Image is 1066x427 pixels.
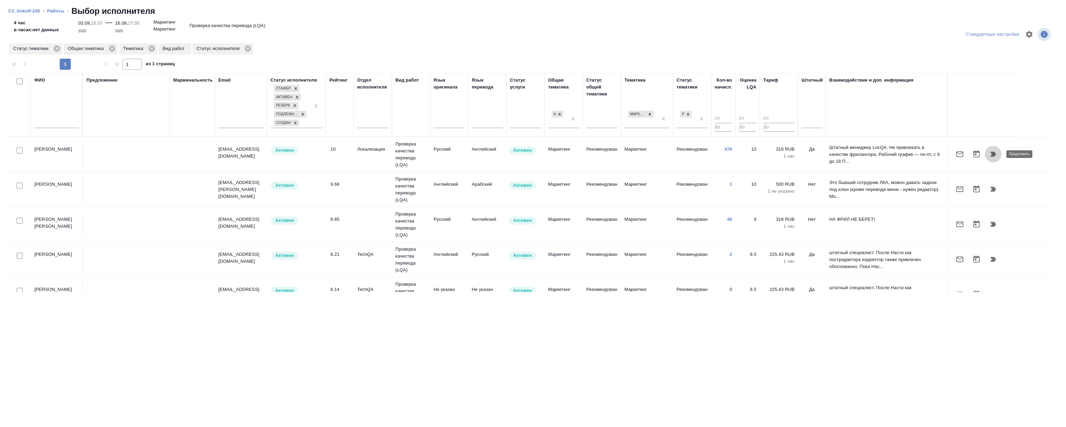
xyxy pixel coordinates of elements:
button: Продолжить [985,181,1001,198]
p: [EMAIL_ADDRESS][DOMAIN_NAME] [218,286,263,300]
p: 15:37 [91,20,102,26]
div: Стажер, Активен, Резерв, Подлежит внедрению, Создан [273,110,307,119]
nav: breadcrumb [8,6,1058,17]
div: Вид работ [395,77,419,84]
p: Общая тематика [68,45,106,52]
p: Активен [275,252,294,259]
div: Статус исполнителя [193,43,254,55]
td: Рекомендован [673,283,711,307]
p: Проверка качества перевода (LQA) [395,246,427,274]
p: 500 RUB [763,181,795,188]
li: ‹ [67,8,68,15]
div: Стажер, Активен, Резерв, Подлежит внедрению, Создан [273,101,299,110]
a: C3_tinkoff-245 [8,8,40,14]
input: От [763,115,795,123]
td: [PERSON_NAME] [31,177,83,202]
p: 225.43 RUB [763,251,795,258]
div: Маркетинг [551,110,564,119]
div: Статус тематики [9,43,62,55]
p: 1 час [763,258,795,265]
td: Рекомендован [583,283,621,307]
p: Штатный менеджер LocQA. Не привлекать в качестве фрилансера. Рабочий график — пн-пт, с 9 до 18 П... [829,144,944,165]
a: 476 [724,146,732,152]
p: Проверка качества перевода (LQA) [395,211,427,238]
p: 4 час [14,19,59,26]
p: Маркетинг [624,286,670,293]
td: 10 [736,177,760,202]
div: Маркетинг [627,110,654,119]
div: split button [964,29,1021,40]
div: Язык оригинала [434,77,465,91]
p: 03.09, [78,20,91,26]
input: От [739,115,756,123]
span: Настроить таблицу [1021,26,1038,43]
p: НА ФРИЛ НЕ БЕРЕТ! [829,216,944,223]
td: 8.5 [736,283,760,307]
span: Посмотреть информацию [1038,28,1052,41]
p: Маркетинг [624,251,670,258]
div: Рядовой исполнитель: назначай с учетом рейтинга [270,286,322,295]
button: Продолжить [985,216,1001,233]
td: Маркетинг [545,177,583,202]
a: 2 [730,252,732,257]
p: Активен [513,287,532,294]
div: Рейтинг [329,77,347,84]
p: 1 час [763,223,795,230]
div: Статус исполнителя [270,77,317,84]
a: 46 [727,217,732,222]
p: Активен [513,182,532,189]
div: 8.85 [330,216,350,223]
td: [PERSON_NAME] [31,283,83,307]
p: Маркетинг [624,181,670,188]
div: Рядовой исполнитель: назначай с учетом рейтинга [270,216,322,225]
td: 9 [736,212,760,237]
div: Язык перевода [472,77,503,91]
div: Email [218,77,230,84]
p: [EMAIL_ADDRESS][PERSON_NAME][DOMAIN_NAME] [218,179,263,200]
input: Выбери исполнителей, чтобы отправить приглашение на работу [17,253,23,259]
div: Кол-во начисл. [715,77,732,91]
div: Рекомендован [679,110,693,119]
p: Активен [513,147,532,154]
td: Арабский [468,177,506,202]
div: Тематика [119,43,157,55]
p: Активен [513,217,532,224]
button: Открыть календарь загрузки [968,216,985,233]
input: До [715,123,732,132]
td: Рекомендован [583,142,621,167]
p: Проверка качества перевода (LQA) [395,141,427,168]
button: Отправить предложение о работе [951,251,968,268]
td: Маркетинг [545,142,583,167]
p: Маркетинг [624,146,670,153]
h2: Выбор исполнителя [72,6,155,17]
div: Предложение [86,77,118,84]
div: Стажер, Активен, Резерв, Подлежит внедрению, Создан [273,119,300,127]
p: Активен [513,252,532,259]
td: [PERSON_NAME] [31,142,83,167]
div: 10 [330,146,350,153]
td: Рекомендован [583,212,621,237]
p: 1 час [763,153,795,160]
td: Русский [430,212,468,237]
div: Стажер [274,85,292,92]
div: Маржинальность [173,77,213,84]
button: Открыть календарь загрузки [968,181,985,198]
input: От [715,115,732,123]
p: 318 RUB [763,216,795,223]
p: 16.09, [115,20,128,26]
p: [EMAIL_ADDRESS][DOMAIN_NAME] [218,216,263,230]
td: Рекомендован [583,248,621,272]
div: Активен [274,94,293,101]
td: Рекомендован [673,248,711,272]
td: Да [798,283,826,307]
td: TechQA [354,248,392,272]
div: Рекомендован [680,111,684,118]
p: Проверка качества перевода (LQA) [395,281,427,309]
p: 318 RUB [763,146,795,153]
td: Рекомендован [673,212,711,237]
div: 9.68 [330,181,350,188]
p: Проверка качества перевода (LQA) [395,176,427,203]
td: 8.5 [736,248,760,272]
p: Вид работ [163,45,187,52]
td: 0 [711,283,736,307]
